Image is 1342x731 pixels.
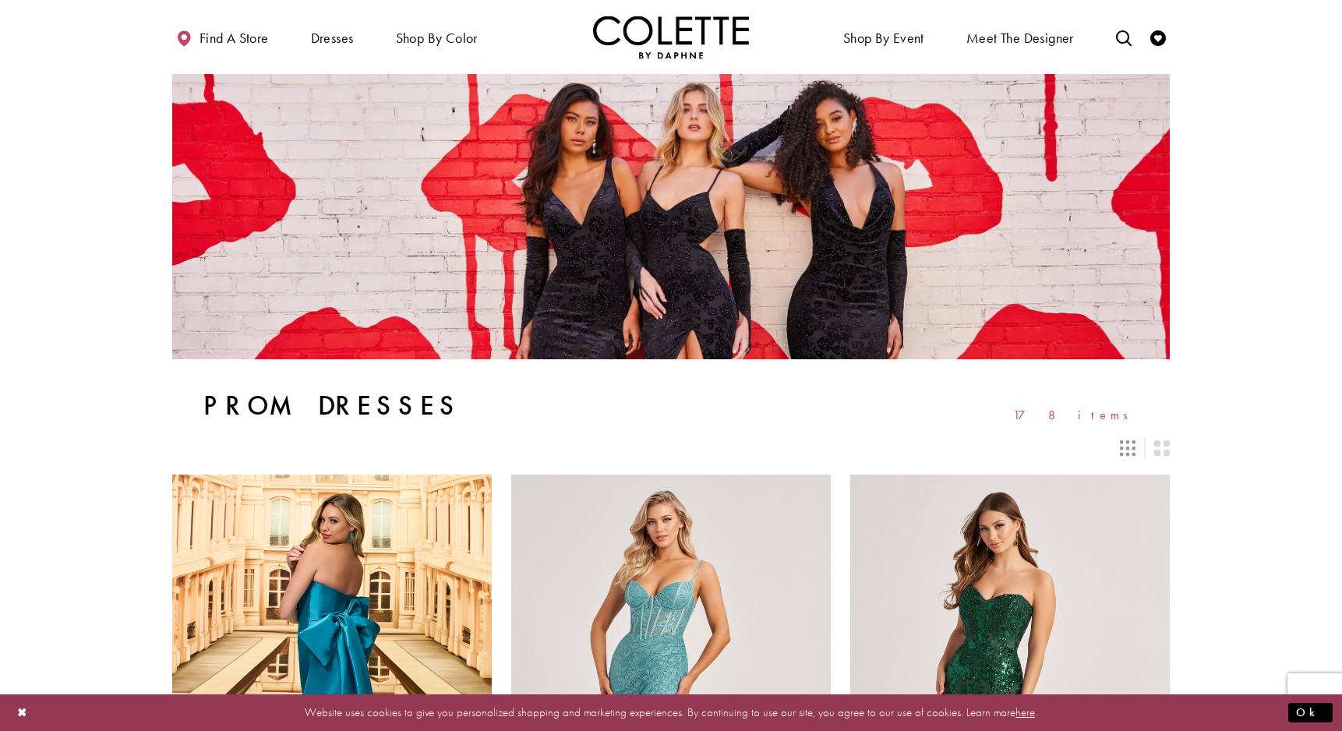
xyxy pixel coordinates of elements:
span: Dresses [311,30,354,46]
span: Shop by color [396,30,478,46]
img: Colette by Daphne [593,16,749,58]
div: Layout Controls [163,431,1179,465]
button: Submit Dialog [1288,703,1333,722]
h1: Prom Dresses [203,390,461,422]
span: Switch layout to 3 columns [1120,440,1135,456]
span: 178 items [1013,408,1139,422]
span: Switch layout to 2 columns [1154,440,1170,456]
button: Close Dialog [9,699,36,726]
a: Visit Home Page [593,16,749,58]
span: Meet the designer [966,30,1074,46]
a: here [1015,705,1035,720]
span: Shop By Event [843,30,924,46]
a: Find a store [172,16,272,58]
span: Find a store [200,30,269,46]
p: Website uses cookies to give you personalized shopping and marketing experiences. By continuing t... [112,702,1230,723]
a: Meet the designer [962,16,1078,58]
span: Shop By Event [839,16,928,58]
span: Shop by color [392,16,482,58]
a: Toggle search [1112,16,1135,58]
span: Dresses [307,16,358,58]
a: Check Wishlist [1146,16,1170,58]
